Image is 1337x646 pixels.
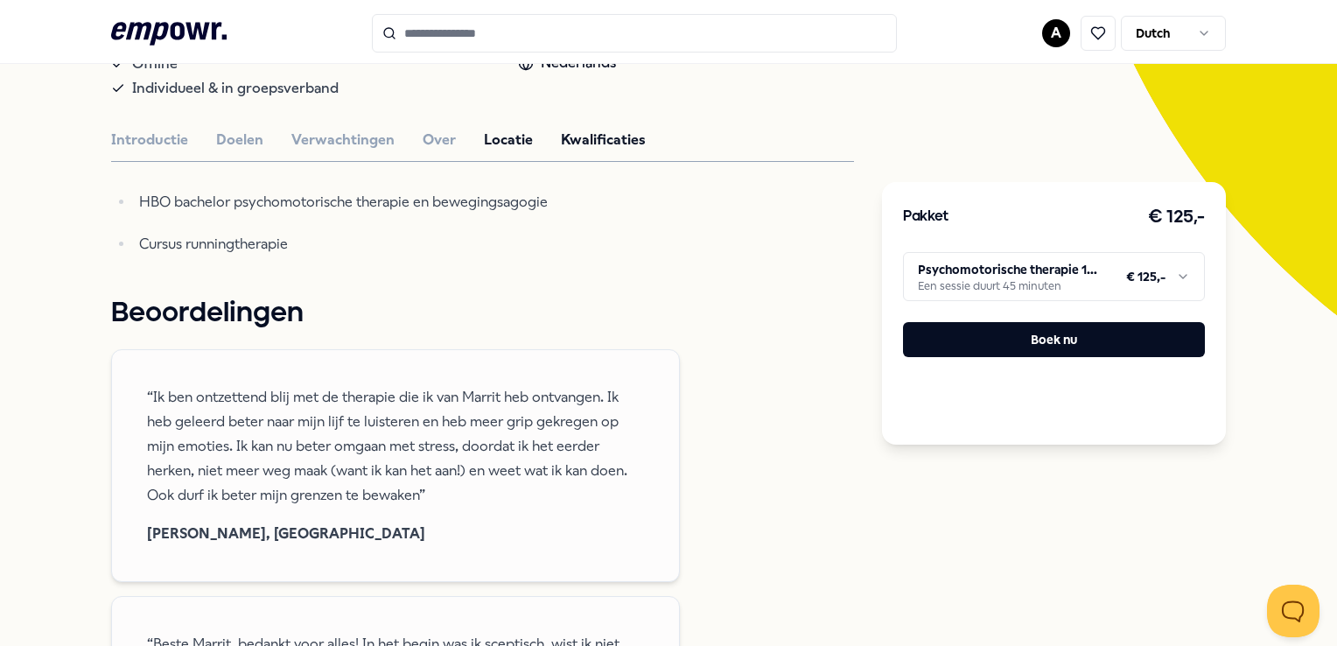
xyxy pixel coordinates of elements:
button: A [1042,19,1070,47]
h1: Beoordelingen [111,291,854,335]
button: Introductie [111,129,188,151]
span: “Ik ben ontzettend blij met de therapie die ik van Marrit heb ontvangen. Ik heb geleerd beter naa... [147,385,644,508]
p: Cursus runningtherapie [139,232,680,256]
h3: Pakket [903,206,948,228]
button: Over [423,129,456,151]
span: Individueel & in groepsverband [132,76,339,101]
iframe: Help Scout Beacon - Open [1267,585,1319,637]
p: HBO bachelor psychomotorische therapie en bewegingsagogie [139,190,680,214]
input: Search for products, categories or subcategories [372,14,897,53]
button: Locatie [484,129,533,151]
button: Doelen [216,129,263,151]
button: Kwalificaties [561,129,646,151]
button: Verwachtingen [291,129,395,151]
button: Boek nu [903,322,1204,357]
h3: € 125,- [1148,203,1205,231]
span: [PERSON_NAME], [GEOGRAPHIC_DATA] [147,522,644,546]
